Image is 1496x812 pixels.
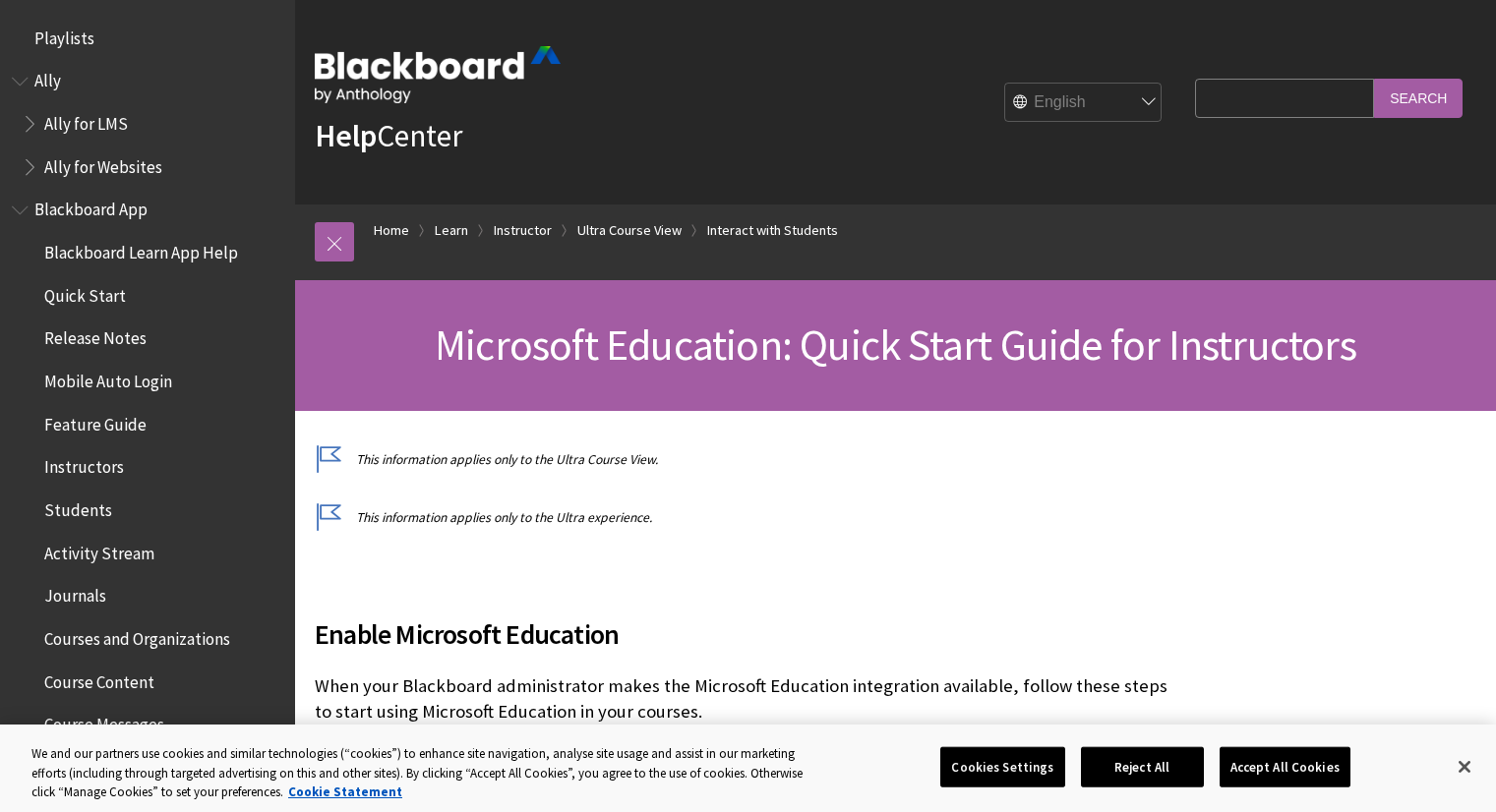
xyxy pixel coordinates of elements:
a: Home [374,218,409,243]
strong: Help [315,116,377,155]
input: Search [1374,79,1463,117]
select: Site Language Selector [1005,84,1163,123]
a: Learn [435,218,468,243]
p: When your Blackboard administrator makes the Microsoft Education integration available, follow th... [315,673,1185,725]
a: Ultra Course View [577,218,682,243]
span: Activity Stream [44,537,154,563]
span: Feature Guide [44,408,147,435]
p: This information applies only to the Ultra experience. [315,508,1185,527]
p: This information applies only to the Ultra Course View. [315,450,1185,469]
a: More information about your privacy, opens in a new tab [288,783,402,800]
span: Instructors [44,451,124,478]
span: Courses and Organizations [44,622,230,649]
div: We and our partners use cookies and similar technologies (“cookies”) to enhance site navigation, ... [31,744,823,802]
button: Close [1443,745,1486,788]
button: Cookies Settings [940,746,1064,787]
span: Microsoft Education: Quick Start Guide for Instructors [435,318,1356,372]
a: Interact with Students [707,218,838,243]
span: Mobile Auto Login [44,365,172,391]
span: Journals [44,580,106,607]
span: Release Notes [44,322,147,349]
span: Students [44,493,112,520]
span: Playlists [34,22,94,48]
span: Course Content [44,666,154,692]
img: Blackboard by Anthology [315,46,561,103]
span: Ally [34,65,61,91]
span: Quick Start [44,279,126,306]
span: Course Messages [44,709,164,735]
span: Ally for Websites [44,150,162,177]
span: Ally for LMS [44,107,128,134]
span: Blackboard App [34,194,148,220]
a: HelpCenter [315,116,462,155]
button: Accept All Cookies [1220,746,1350,787]
button: Reject All [1081,746,1204,787]
span: Blackboard Learn App Help [44,236,238,262]
span: Enable Microsoft Education [315,613,1185,655]
a: Instructor [494,218,552,243]
nav: Book outline for Anthology Ally Help [12,65,283,184]
nav: Book outline for Playlists [12,22,283,55]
